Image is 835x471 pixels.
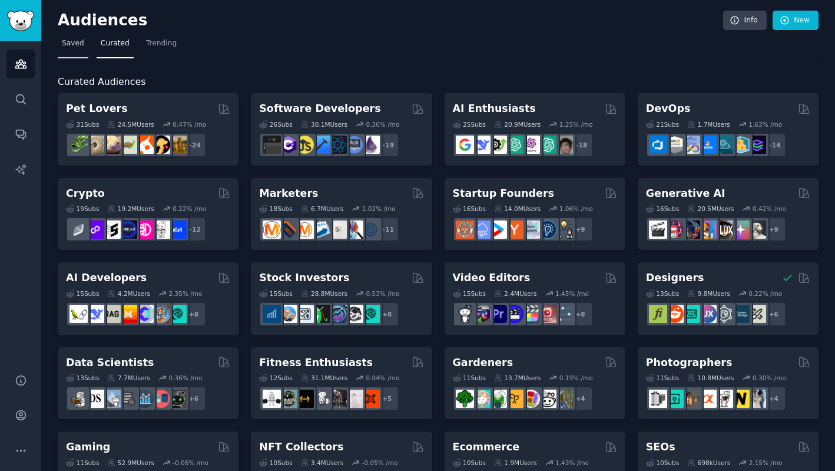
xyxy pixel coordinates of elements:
img: statistics [102,390,121,408]
div: 0.47 % /mo [173,120,206,129]
h2: Marketers [259,186,318,201]
img: Emailmarketing [312,220,330,239]
img: swingtrading [345,305,363,323]
img: Docker_DevOps [682,136,700,154]
img: azuredevops [649,136,667,154]
img: UrbanGardening [538,390,556,408]
img: AItoolsCatalog [489,136,507,154]
img: GYM [263,390,281,408]
img: EntrepreneurRideAlong [456,220,474,239]
h2: Crypto [66,186,105,201]
span: Curated [101,38,130,49]
img: reactnative [329,136,347,154]
div: + 9 [568,217,593,242]
h2: NFT Collectors [259,440,343,454]
img: personaltraining [362,390,380,408]
img: FluxAI [715,220,733,239]
div: 1.9M Users [494,459,537,467]
div: 30.1M Users [301,120,347,129]
img: OpenAIDev [522,136,540,154]
h2: Ecommerce [453,440,520,454]
h2: Fitness Enthusiasts [259,355,373,370]
img: ballpython [86,136,104,154]
img: bigseo [279,220,297,239]
div: 10.8M Users [687,374,734,382]
div: 11 Sub s [66,459,99,467]
div: 9.8M Users [687,289,730,298]
div: 15 Sub s [66,289,99,298]
img: UX_Design [748,305,766,323]
img: aws_cdk [731,136,750,154]
div: 0.30 % /mo [366,120,399,129]
img: aivideo [649,220,667,239]
h2: Pet Lovers [66,101,128,116]
img: defi_ [168,220,187,239]
div: 21 Sub s [646,120,679,129]
a: Trending [142,34,181,58]
img: editors [472,305,491,323]
img: ethstaker [102,220,121,239]
img: ValueInvesting [279,305,297,323]
div: 4.2M Users [107,289,150,298]
span: Curated Audiences [58,75,145,90]
img: deepdream [682,220,700,239]
div: 0.36 % /mo [169,374,203,382]
img: cockatiel [135,136,154,154]
img: vegetablegardening [456,390,474,408]
div: 13 Sub s [646,289,679,298]
img: startup [489,220,507,239]
h2: Designers [646,271,704,285]
img: csharp [279,136,297,154]
img: VideoEditors [505,305,523,323]
img: postproduction [555,305,573,323]
img: elixir [362,136,380,154]
img: technicalanalysis [362,305,380,323]
div: 0.19 % /mo [559,374,593,382]
h2: Video Editors [453,271,531,285]
div: + 5 [375,386,399,411]
h2: Data Scientists [66,355,154,370]
img: starryai [731,220,750,239]
img: OnlineMarketing [362,220,380,239]
h2: Audiences [58,11,723,30]
img: DeepSeek [472,136,491,154]
h2: DevOps [646,101,691,116]
img: 0xPolygon [86,220,104,239]
div: + 8 [181,302,206,327]
h2: Software Developers [259,101,380,116]
img: UXDesign [698,305,717,323]
img: streetphotography [665,390,684,408]
div: 20.5M Users [687,205,734,213]
div: 18 Sub s [259,205,292,213]
img: learnjavascript [296,136,314,154]
div: 1.25 % /mo [559,120,593,129]
img: chatgpt_prompts_ [538,136,556,154]
img: GymMotivation [279,390,297,408]
img: Youtubevideo [538,305,556,323]
div: 26 Sub s [259,120,292,129]
div: + 4 [568,386,593,411]
img: GardeningUK [505,390,523,408]
div: 10 Sub s [646,459,679,467]
img: datasets [152,390,170,408]
div: 31 Sub s [66,120,99,129]
div: 16 Sub s [646,205,679,213]
div: 28.8M Users [301,289,347,298]
img: software [263,136,281,154]
h2: Gaming [66,440,110,454]
img: indiehackers [522,220,540,239]
img: AnalogCommunity [682,390,700,408]
div: 1.63 % /mo [748,120,782,129]
div: 20.9M Users [494,120,541,129]
div: -0.05 % /mo [362,459,398,467]
div: 11 Sub s [453,374,486,382]
div: 16 Sub s [453,205,486,213]
img: premiere [489,305,507,323]
div: + 4 [761,386,786,411]
span: Saved [62,38,84,49]
span: Trending [146,38,177,49]
img: Rag [102,305,121,323]
img: userexperience [715,305,733,323]
img: CryptoNews [152,220,170,239]
div: + 8 [568,302,593,327]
